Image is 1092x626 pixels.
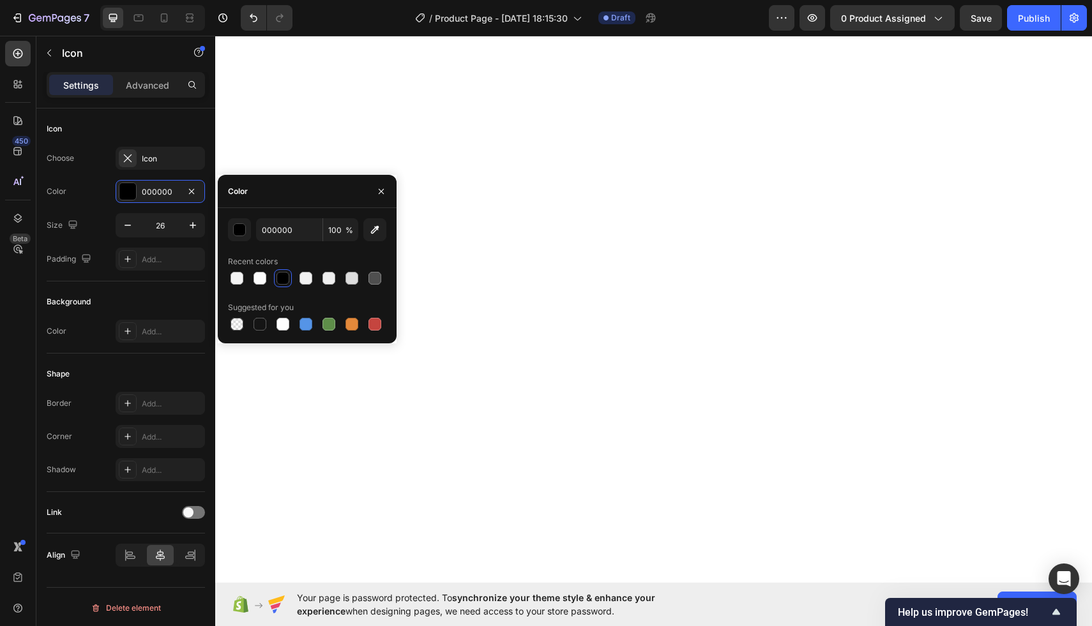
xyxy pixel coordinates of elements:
[47,398,72,409] div: Border
[997,592,1077,617] button: Allow access
[47,251,94,268] div: Padding
[435,11,568,25] span: Product Page - [DATE] 18:15:30
[47,325,66,337] div: Color
[47,431,72,442] div: Corner
[47,186,66,197] div: Color
[142,465,202,476] div: Add...
[142,398,202,410] div: Add...
[142,254,202,265] div: Add...
[47,123,62,135] div: Icon
[228,186,248,197] div: Color
[256,218,322,241] input: Eg: FFFFFF
[241,5,292,31] div: Undo/Redo
[47,296,91,308] div: Background
[297,592,655,616] span: synchronize your theme style & enhance your experience
[47,464,76,475] div: Shadow
[830,5,955,31] button: 0 product assigned
[142,186,179,198] div: 000000
[345,225,353,236] span: %
[971,13,992,24] span: Save
[47,153,74,164] div: Choose
[611,12,630,24] span: Draft
[84,10,89,26] p: 7
[841,11,926,25] span: 0 product assigned
[1018,11,1050,25] div: Publish
[297,591,705,618] span: Your page is password protected. To when designing pages, we need access to your store password.
[10,234,31,244] div: Beta
[62,45,171,61] p: Icon
[228,302,294,313] div: Suggested for you
[47,217,80,234] div: Size
[898,604,1064,620] button: Show survey - Help us improve GemPages!
[429,11,432,25] span: /
[47,547,83,564] div: Align
[5,5,95,31] button: 7
[142,326,202,338] div: Add...
[898,606,1049,618] span: Help us improve GemPages!
[215,36,1092,583] iframe: Design area
[960,5,1002,31] button: Save
[47,507,62,518] div: Link
[1007,5,1061,31] button: Publish
[1049,563,1079,594] div: Open Intercom Messenger
[12,136,31,146] div: 450
[126,78,169,92] p: Advanced
[91,600,161,616] div: Delete element
[47,368,70,380] div: Shape
[228,256,278,267] div: Recent colors
[142,431,202,443] div: Add...
[63,78,99,92] p: Settings
[142,153,202,165] div: Icon
[47,598,205,618] button: Delete element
